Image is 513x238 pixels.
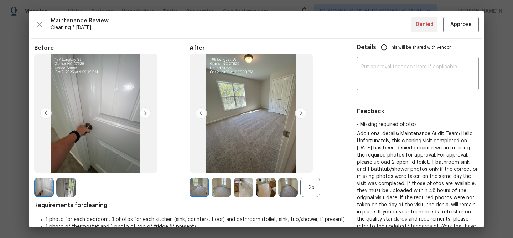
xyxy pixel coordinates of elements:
li: 1 photo of thermostat and 1 photo of top of fridge (if present) [46,223,345,230]
img: left-chevron-button-url [196,107,207,119]
span: This will be shared with vendor [389,39,451,56]
span: Cleaning * [DATE] [51,24,411,31]
span: After [190,44,345,52]
span: Approve [450,20,472,29]
span: Before [34,44,190,52]
li: 1 photo for each bedroom, 3 photos for each kitchen (sink, counters, floor) and bathroom (toilet,... [46,216,345,223]
div: +25 [300,178,320,197]
span: Requirements for cleaning [34,202,345,209]
span: Details [357,39,376,56]
img: right-chevron-button-url [140,107,151,119]
img: right-chevron-button-url [295,107,306,119]
span: Feedback [357,109,384,114]
span: • Missing required photos [357,122,417,127]
button: Approve [443,17,479,32]
span: Additional details: Maintenance Audit Team: Hello! Unfortunately, this cleaning visit completed o... [357,131,478,236]
img: left-chevron-button-url [40,107,52,119]
span: Maintenance Review [51,17,411,24]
